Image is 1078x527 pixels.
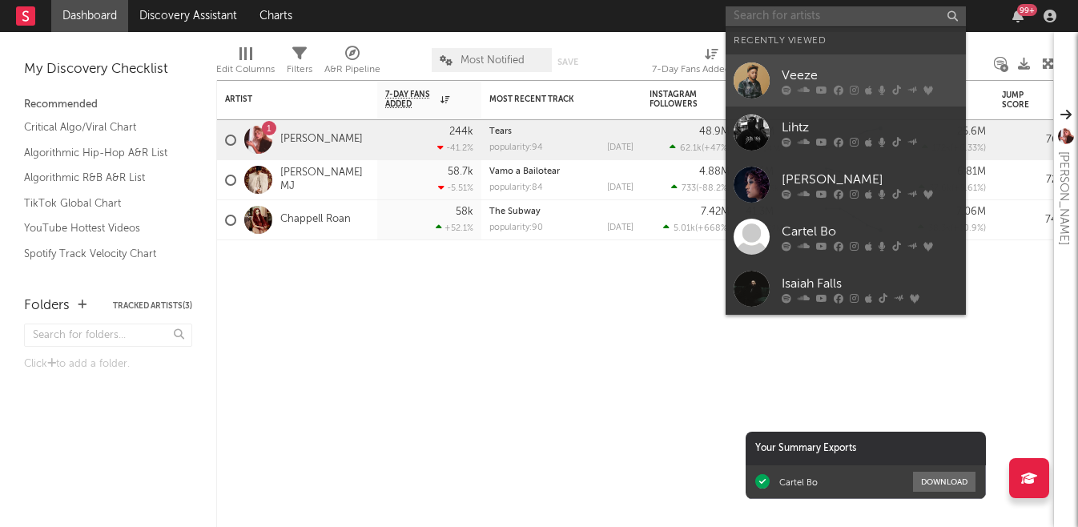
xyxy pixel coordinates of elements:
a: Critical Algo/Viral Chart [24,119,176,136]
div: My Discovery Checklist [24,60,192,79]
div: Veeze [782,66,958,85]
div: Vamo a Bailotear [489,167,634,176]
div: 74.4 [1002,211,1066,230]
div: [PERSON_NAME] [1054,151,1073,245]
div: 7-Day Fans Added (7-Day Fans Added) [652,60,772,79]
div: [DATE] [607,183,634,192]
a: [PERSON_NAME] MJ [280,167,369,194]
div: Edit Columns [216,60,275,79]
input: Search for artists [726,6,966,26]
span: 7-Day Fans Added [385,90,436,109]
div: 7-Day Fans Added (7-Day Fans Added) [652,40,772,86]
a: The Subway [489,207,541,216]
span: +5.61 % [954,184,983,193]
div: 7.42M [701,207,730,217]
div: 6.81M [957,167,986,177]
div: A&R Pipeline [324,40,380,86]
div: Jump Score [1002,91,1042,110]
a: Veeze [726,54,966,107]
div: [DATE] [607,223,634,232]
div: 72.9 [1002,171,1066,190]
span: +668 % [698,224,727,233]
div: Lihtz [782,118,958,137]
div: popularity: 94 [489,143,543,152]
div: 76.2 [1002,131,1066,150]
span: +10.9 % [953,224,983,233]
a: Isaiah Falls [726,263,966,315]
a: Algorithmic Hip-Hop A&R List [24,144,176,162]
a: [PERSON_NAME] [726,159,966,211]
span: 62.1k [680,144,702,153]
div: Filters [287,60,312,79]
span: Most Notified [461,55,525,66]
a: Cartel Bo [726,211,966,263]
a: Vamo a Bailotear [489,167,560,176]
div: Folders [24,296,70,316]
a: Algorithmic R&B A&R List [24,169,176,187]
div: -41.2 % [437,143,473,153]
div: ( ) [670,143,730,153]
div: Cartel Bo [782,222,958,241]
input: Search for folders... [24,324,192,347]
div: Most Recent Track [489,95,609,104]
div: 99 + [1017,4,1037,16]
button: 99+ [1012,10,1024,22]
div: -5.51 % [438,183,473,193]
div: Artist [225,95,345,104]
div: [PERSON_NAME] [782,170,958,189]
a: Spotify Track Velocity Chart [24,245,176,263]
div: popularity: 90 [489,223,543,232]
div: 25.6M [957,127,986,137]
div: 48.9M [699,127,730,137]
a: YouTube Hottest Videos [24,219,176,237]
span: 733 [682,184,696,193]
div: Tears [489,127,634,136]
div: 7.06M [956,207,986,217]
a: TikTok Global Chart [24,195,176,212]
div: +52.1 % [436,223,473,233]
div: Cartel Bo [779,477,818,488]
a: Lihtz [726,107,966,159]
span: 5.01k [674,224,695,233]
a: Tears [489,127,512,136]
div: Your Summary Exports [746,432,986,465]
button: Download [913,472,975,492]
div: 4.88M [699,167,730,177]
div: [DATE] [607,143,634,152]
div: The Subway [489,207,634,216]
span: +47 % [704,144,727,153]
div: A&R Pipeline [324,60,380,79]
span: +6.33 % [953,144,983,153]
button: Tracked Artists(3) [113,302,192,310]
div: popularity: 84 [489,183,543,192]
div: 244k [449,127,473,137]
span: -88.2 % [698,184,727,193]
a: [PERSON_NAME] [280,133,363,147]
div: Click to add a folder. [24,355,192,374]
div: 58.7k [448,167,473,177]
div: Recommended [24,95,192,115]
div: 58k [456,207,473,217]
div: Filters [287,40,312,86]
button: Save [557,58,578,66]
div: ( ) [671,183,730,193]
div: Isaiah Falls [782,274,958,293]
a: Chappell Roan [280,213,351,227]
div: Recently Viewed [734,31,958,50]
div: Edit Columns [216,40,275,86]
div: Instagram Followers [650,90,706,109]
div: ( ) [663,223,730,233]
